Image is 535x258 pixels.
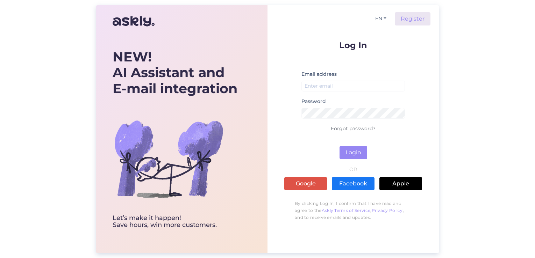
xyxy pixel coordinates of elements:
[348,167,358,172] span: OR
[113,49,152,65] b: NEW!
[113,215,237,229] div: Let’s make it happen! Save hours, win more customers.
[332,177,374,190] a: Facebook
[113,103,224,215] img: bg-askly
[379,177,422,190] a: Apple
[301,71,337,78] label: Email address
[331,125,376,132] a: Forgot password?
[372,208,403,213] a: Privacy Policy
[284,197,422,224] p: By clicking Log In, I confirm that I have read and agree to the , , and to receive emails and upd...
[395,12,430,25] a: Register
[301,98,326,105] label: Password
[284,41,422,50] p: Log In
[113,49,237,97] div: AI Assistant and E-mail integration
[284,177,327,190] a: Google
[372,14,389,24] button: EN
[301,81,405,91] input: Enter email
[322,208,371,213] a: Askly Terms of Service
[340,146,367,159] button: Login
[113,13,155,30] img: Askly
